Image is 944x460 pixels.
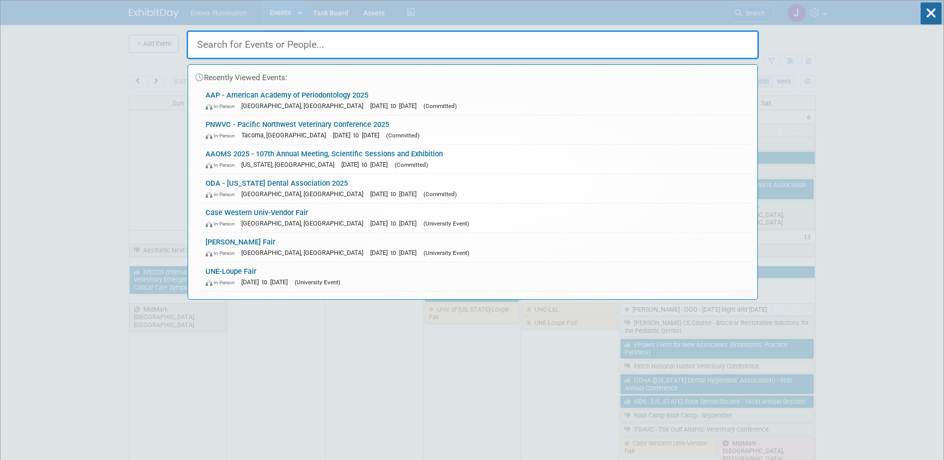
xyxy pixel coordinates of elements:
span: [DATE] to [DATE] [370,220,421,227]
a: PNWVC - Pacific Northwest Veterinary Conference 2025 In-Person Tacoma, [GEOGRAPHIC_DATA] [DATE] t... [201,115,752,144]
input: Search for Events or People... [187,30,759,59]
span: [DATE] to [DATE] [370,249,421,256]
span: In-Person [206,250,239,256]
a: [PERSON_NAME] Fair In-Person [GEOGRAPHIC_DATA], [GEOGRAPHIC_DATA] [DATE] to [DATE] (University Ev... [201,233,752,262]
span: Tacoma, [GEOGRAPHIC_DATA] [241,131,331,139]
span: (University Event) [423,249,469,256]
span: In-Person [206,103,239,110]
a: UNE-Loupe Fair In-Person [DATE] to [DATE] (University Event) [201,262,752,291]
span: [GEOGRAPHIC_DATA], [GEOGRAPHIC_DATA] [241,102,368,110]
span: [GEOGRAPHIC_DATA], [GEOGRAPHIC_DATA] [241,190,368,198]
div: Recently Viewed Events: [193,65,752,86]
span: In-Person [206,132,239,139]
span: (Committed) [386,132,420,139]
span: [US_STATE], [GEOGRAPHIC_DATA] [241,161,339,168]
span: [DATE] to [DATE] [341,161,393,168]
a: ODA - [US_STATE] Dental Association 2025 In-Person [GEOGRAPHIC_DATA], [GEOGRAPHIC_DATA] [DATE] to... [201,174,752,203]
span: (Committed) [395,161,428,168]
span: [DATE] to [DATE] [370,102,421,110]
span: [GEOGRAPHIC_DATA], [GEOGRAPHIC_DATA] [241,220,368,227]
span: In-Person [206,279,239,286]
span: (University Event) [423,220,469,227]
a: Case Western Univ-Vendor Fair In-Person [GEOGRAPHIC_DATA], [GEOGRAPHIC_DATA] [DATE] to [DATE] (Un... [201,204,752,232]
span: [DATE] to [DATE] [370,190,421,198]
span: [DATE] to [DATE] [241,278,293,286]
span: (University Event) [295,279,340,286]
span: In-Person [206,162,239,168]
a: AAP - American Academy of Periodontology 2025 In-Person [GEOGRAPHIC_DATA], [GEOGRAPHIC_DATA] [DAT... [201,86,752,115]
span: [GEOGRAPHIC_DATA], [GEOGRAPHIC_DATA] [241,249,368,256]
span: (Committed) [423,103,457,110]
span: In-Person [206,221,239,227]
span: [DATE] to [DATE] [333,131,384,139]
a: AAOMS 2025 - 107th Annual Meeting, Scientific Sessions and Exhibition In-Person [US_STATE], [GEOG... [201,145,752,174]
span: (Committed) [423,191,457,198]
span: In-Person [206,191,239,198]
